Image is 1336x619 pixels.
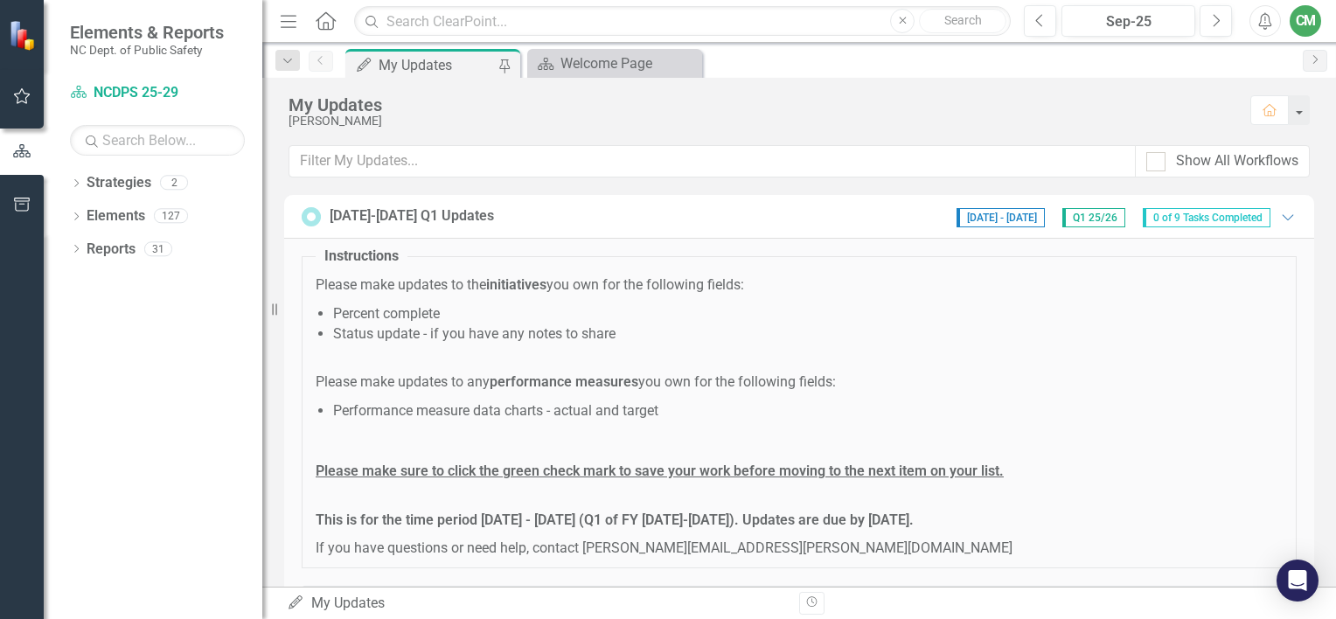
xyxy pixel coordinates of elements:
[490,373,638,390] strong: performance measures
[154,209,188,224] div: 127
[316,511,914,528] strong: This is for the time period [DATE] - [DATE] (Q1 of FY [DATE]-[DATE]). Updates are due by [DATE].
[1068,11,1189,32] div: Sep-25
[1061,5,1195,37] button: Sep-25
[919,9,1006,33] button: Search
[70,22,224,43] span: Elements & Reports
[316,463,1004,479] strong: Please make sure to click the green check mark to save your work before moving to the next item o...
[1143,208,1270,227] span: 0 of 9 Tasks Completed
[287,594,786,614] div: My Updates
[957,208,1045,227] span: [DATE] - [DATE]
[354,6,1011,37] input: Search ClearPoint...
[944,13,982,27] span: Search
[316,247,407,267] legend: Instructions
[316,539,1283,559] p: If you have questions or need help, contact [PERSON_NAME][EMAIL_ADDRESS][PERSON_NAME][DOMAIN_NAME]
[486,276,546,293] strong: initiatives
[289,145,1136,177] input: Filter My Updates...
[289,95,1233,115] div: My Updates
[316,275,1283,296] p: Please make updates to the you own for the following fields:
[560,52,698,74] div: Welcome Page
[333,401,1283,442] li: Performance measure data charts - actual and target
[87,206,145,226] a: Elements
[333,304,1283,324] li: Percent complete
[316,372,1283,393] p: Please make updates to any you own for the following fields:
[1062,208,1125,227] span: Q1 25/26
[1290,5,1321,37] button: CM
[70,125,245,156] input: Search Below...
[87,240,136,260] a: Reports
[160,176,188,191] div: 2
[70,43,224,57] small: NC Dept. of Public Safety
[532,52,698,74] a: Welcome Page
[333,324,1283,344] li: Status update - if you have any notes to share
[144,241,172,256] div: 31
[70,83,245,103] a: NCDPS 25-29
[1277,560,1319,602] div: Open Intercom Messenger
[330,206,494,226] div: [DATE]-[DATE] Q1 Updates
[1176,151,1298,171] div: Show All Workflows
[379,54,494,76] div: My Updates
[289,115,1233,128] div: [PERSON_NAME]
[87,173,151,193] a: Strategies
[9,20,39,51] img: ClearPoint Strategy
